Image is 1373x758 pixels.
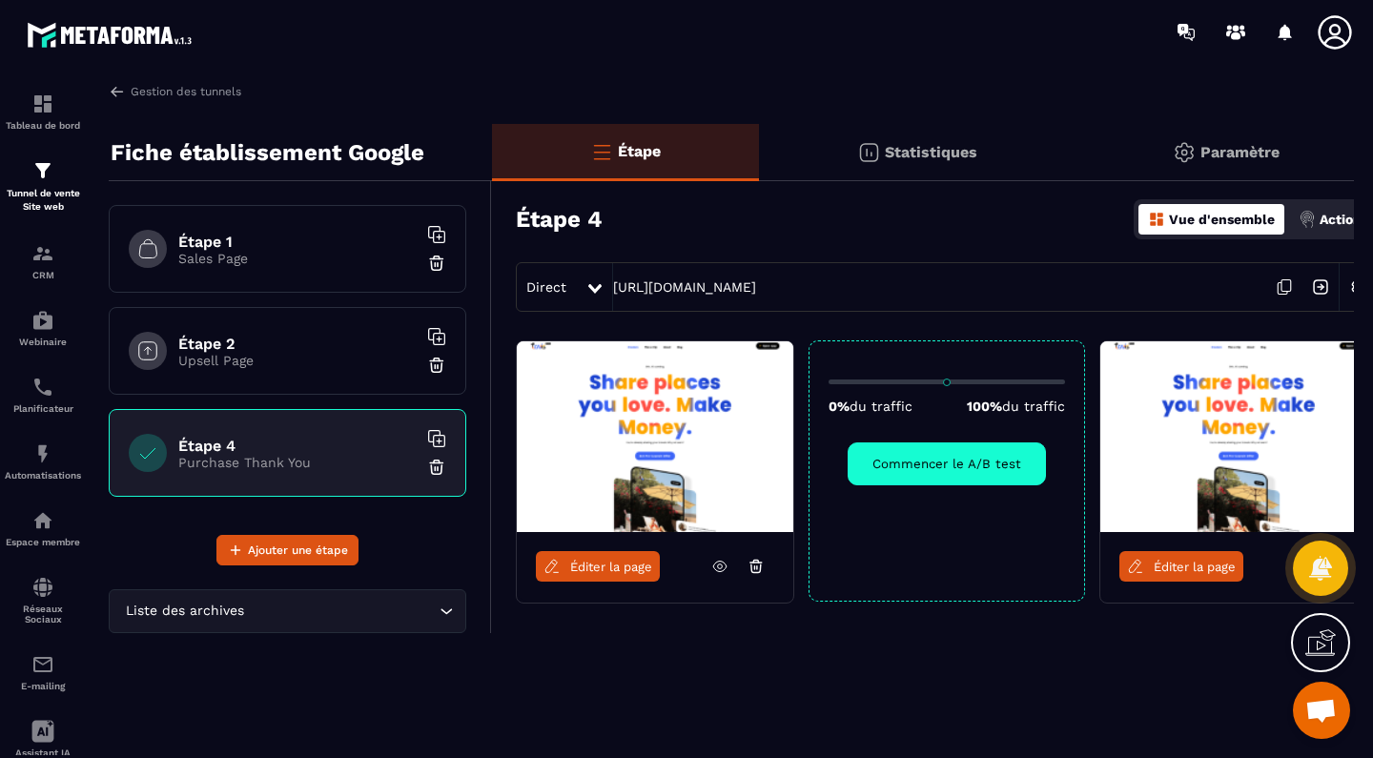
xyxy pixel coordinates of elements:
[857,141,880,164] img: stats.20deebd0.svg
[31,376,54,399] img: scheduler
[178,455,417,470] p: Purchase Thank You
[31,442,54,465] img: automations
[5,120,81,131] p: Tableau de bord
[5,748,81,758] p: Assistant IA
[31,309,54,332] img: automations
[5,78,81,145] a: formationformationTableau de bord
[5,470,81,481] p: Automatisations
[5,681,81,691] p: E-mailing
[31,653,54,676] img: email
[516,206,603,233] h3: Étape 4
[5,145,81,228] a: formationformationTunnel de vente Site web
[109,589,466,633] div: Search for option
[1293,682,1350,739] div: Ouvrir le chat
[31,509,54,532] img: automations
[1302,269,1339,305] img: arrow-next.bcc2205e.svg
[885,143,977,161] p: Statistiques
[5,604,81,625] p: Réseaux Sociaux
[526,279,566,295] span: Direct
[1320,212,1368,227] p: Actions
[178,335,417,353] h6: Étape 2
[1200,143,1280,161] p: Paramètre
[178,251,417,266] p: Sales Page
[5,428,81,495] a: automationsautomationsAutomatisations
[967,399,1065,414] p: 100%
[5,495,81,562] a: automationsautomationsEspace membre
[850,399,912,414] span: du traffic
[427,458,446,477] img: trash
[178,233,417,251] h6: Étape 1
[570,560,652,574] span: Éditer la page
[111,133,424,172] p: Fiche établissement Google
[848,442,1046,485] button: Commencer le A/B test
[31,92,54,115] img: formation
[121,601,248,622] span: Liste des archives
[517,341,793,532] img: image
[5,537,81,547] p: Espace membre
[5,295,81,361] a: automationsautomationsWebinaire
[1119,551,1243,582] a: Éditer la page
[178,353,417,368] p: Upsell Page
[27,17,198,52] img: logo
[248,601,435,622] input: Search for option
[829,399,912,414] p: 0%
[5,270,81,280] p: CRM
[109,83,241,100] a: Gestion des tunnels
[5,187,81,214] p: Tunnel de vente Site web
[427,254,446,273] img: trash
[1148,211,1165,228] img: dashboard-orange.40269519.svg
[5,228,81,295] a: formationformationCRM
[5,639,81,706] a: emailemailE-mailing
[536,551,660,582] a: Éditer la page
[109,83,126,100] img: arrow
[5,337,81,347] p: Webinaire
[31,576,54,599] img: social-network
[216,535,359,565] button: Ajouter une étape
[1299,211,1316,228] img: actions.d6e523a2.png
[1173,141,1196,164] img: setting-gr.5f69749f.svg
[31,159,54,182] img: formation
[31,242,54,265] img: formation
[613,279,756,295] a: [URL][DOMAIN_NAME]
[1002,399,1065,414] span: du traffic
[590,140,613,163] img: bars-o.4a397970.svg
[618,142,661,160] p: Étape
[248,541,348,560] span: Ajouter une étape
[5,403,81,414] p: Planificateur
[1169,212,1275,227] p: Vue d'ensemble
[178,437,417,455] h6: Étape 4
[1154,560,1236,574] span: Éditer la page
[427,356,446,375] img: trash
[5,361,81,428] a: schedulerschedulerPlanificateur
[5,562,81,639] a: social-networksocial-networkRéseaux Sociaux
